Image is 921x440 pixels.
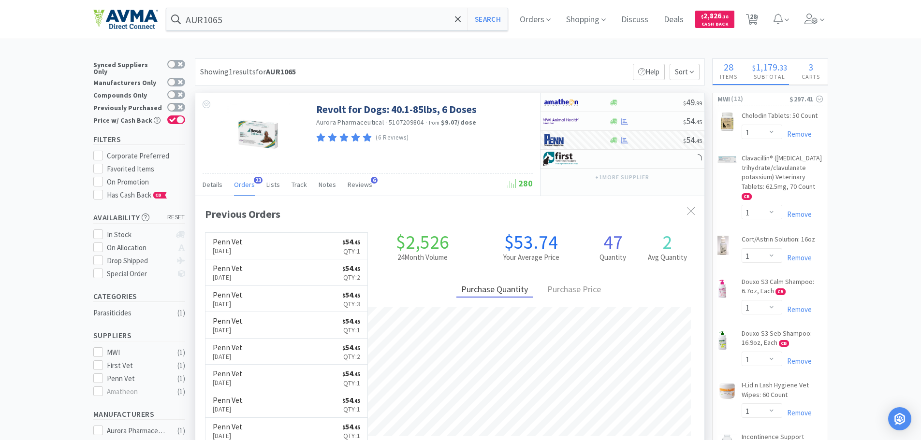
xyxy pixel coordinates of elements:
h1: 47 [585,232,640,252]
div: MWI [107,347,167,358]
h2: 24 Month Volume [368,252,477,263]
span: Cash Back [701,22,729,28]
div: ( 1 ) [177,373,185,384]
span: CB [742,194,751,199]
div: Previously Purchased [93,103,162,111]
div: Penn Vet [107,373,167,384]
span: $ [342,239,345,246]
span: $ [752,63,756,72]
p: (6 Reviews) [376,133,409,143]
p: Qty: 2 [342,272,360,283]
img: 1199786b1a0547ea951050169410c55f_328157.jpeg [227,103,290,166]
a: Penn Vet[DATE]$54.45Qty:3 [205,286,368,312]
img: f6b2451649754179b5b4e0c70c3f7cb0_2.png [543,114,579,128]
p: [DATE] [213,245,243,256]
span: 54 [342,263,360,273]
span: 3 [808,61,813,73]
span: Track [292,180,307,189]
p: [DATE] [213,298,243,309]
h2: Your Average Price [477,252,585,263]
h2: Avg Quantity [640,252,695,263]
span: 54 [342,369,360,378]
p: Qty: 2 [342,351,360,362]
span: $ [701,14,703,20]
img: e77680b11cc048cd93748b7c361e07d2_7903.png [717,112,737,131]
div: In Stock [107,229,171,241]
h6: Penn Vet [213,369,243,377]
a: Remove [782,210,812,219]
span: Has Cash Back [107,190,167,199]
a: Remove [782,356,812,366]
div: Previous Orders [205,206,695,223]
img: 67d67680309e4a0bb49a5ff0391dcc42_6.png [543,152,579,166]
span: reset [167,213,185,223]
span: $ [342,345,345,352]
p: [DATE] [213,325,243,335]
span: . 45 [353,397,360,404]
h4: Subtotal [745,72,794,81]
span: . 45 [353,318,360,325]
a: Penn Vet[DATE]$54.45Qty:2 [205,339,368,365]
div: On Allocation [107,242,171,254]
span: 33 [779,63,787,72]
div: Parasiticides [93,307,172,319]
span: 54 [342,395,360,405]
div: Favorited Items [107,163,185,175]
span: . 45 [695,118,702,126]
div: ( 1 ) [177,386,185,397]
span: 28 [724,61,733,73]
img: c54984eee92f48d2b301abcf7848a249_466530.png [717,156,737,164]
img: e4e33dab9f054f5782a47901c742baa9_102.png [93,9,158,29]
h1: $53.74 [477,232,585,252]
h1: 2 [640,232,695,252]
a: Remove [782,305,812,314]
span: CB [779,341,789,346]
a: Cholodin Tablets: 50 Count [742,111,818,125]
p: Qty: 3 [342,298,360,309]
h6: Penn Vet [213,291,243,298]
div: Showing 1 results [200,66,296,78]
h4: Items [713,72,745,81]
h6: Penn Vet [213,423,243,430]
a: Penn Vet[DATE]$54.45Qty:1 [205,312,368,339]
img: 432aaeb11c9e49d2980f1ccce0c7d3d6_396682.png [717,279,727,298]
span: · [385,118,387,127]
span: Reviews [348,180,372,189]
a: Cort/Astrin Solution: 16oz [742,235,815,248]
span: MWI [717,94,731,104]
span: 54 [342,290,360,299]
span: Details [203,180,222,189]
span: 54 [683,115,702,127]
span: . 45 [353,266,360,272]
input: Search by item, sku, manufacturer, ingredient, size... [166,8,508,30]
a: Penn Vet[DATE]$54.45Qty:1 [205,365,368,391]
span: $ [342,371,345,378]
span: 23 [254,177,263,184]
p: [DATE] [213,404,243,414]
strong: $9.07 / dose [441,118,477,127]
strong: AUR1065 [266,67,296,76]
div: First Vet [107,360,167,371]
div: ( 1 ) [177,425,185,437]
p: Qty: 1 [342,404,360,414]
h2: Quantity [585,252,640,263]
a: Remove [782,408,812,417]
span: . 45 [353,371,360,378]
h6: Penn Vet [213,238,243,245]
button: +1more supplier [590,170,654,184]
span: $ [342,266,345,272]
div: Aurora Pharmaceutical [107,425,167,437]
span: 54 [342,316,360,326]
img: 13b8b12fb1764deda532194c3a672aff_7917.png [717,236,729,255]
img: d98ab7d44fc04a0da96187f69ca54989_396702.png [717,331,728,350]
a: Revolt for Dogs: 40.1-85lbs, 6 Doses [316,103,477,116]
h5: Availability [93,212,185,223]
a: 28 [742,16,762,25]
span: $ [342,397,345,404]
button: Search [468,8,508,30]
span: Orders [234,180,255,189]
span: Notes [319,180,336,189]
p: Qty: 1 [342,246,360,256]
a: Penn Vet[DATE]$54.45Qty:1 [205,233,368,259]
span: 5107209804 [389,118,424,127]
